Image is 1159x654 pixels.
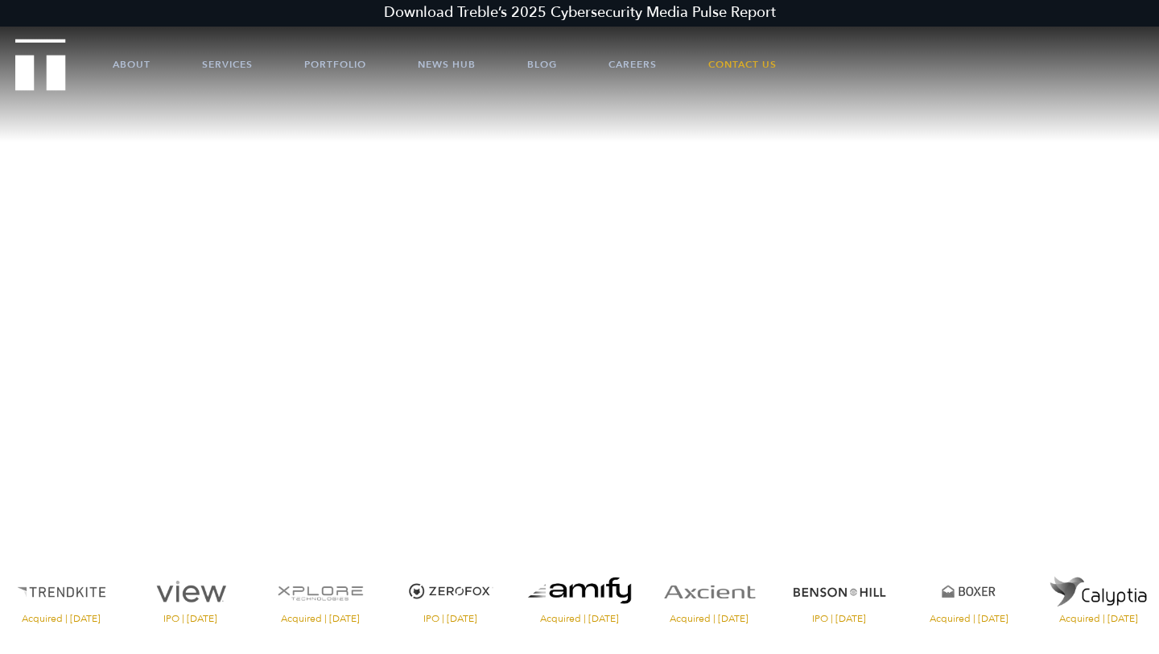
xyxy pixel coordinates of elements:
[259,565,381,623] a: Visit the XPlore website
[259,565,381,618] img: XPlore logo
[15,39,66,90] img: Treble logo
[259,614,381,623] span: Acquired | [DATE]
[649,614,770,623] span: Acquired | [DATE]
[304,40,366,89] a: Portfolio
[113,40,151,89] a: About
[519,614,641,623] span: Acquired | [DATE]
[908,565,1029,623] a: Visit the Boxer website
[908,614,1029,623] span: Acquired | [DATE]
[390,565,511,618] img: ZeroFox logo
[908,565,1029,618] img: Boxer logo
[649,565,770,623] a: Visit the Axcient website
[1037,565,1159,623] a: Visit the website
[418,40,476,89] a: News Hub
[708,40,777,89] a: Contact Us
[390,614,511,623] span: IPO | [DATE]
[130,565,251,618] img: View logo
[130,565,251,623] a: Visit the View website
[390,565,511,623] a: Visit the ZeroFox website
[1037,614,1159,623] span: Acquired | [DATE]
[649,565,770,618] img: Axcient logo
[778,565,900,618] img: Benson Hill logo
[608,40,657,89] a: Careers
[130,614,251,623] span: IPO | [DATE]
[778,565,900,623] a: Visit the Benson Hill website
[527,40,557,89] a: Blog
[778,614,900,623] span: IPO | [DATE]
[202,40,253,89] a: Services
[519,565,641,623] a: Visit the website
